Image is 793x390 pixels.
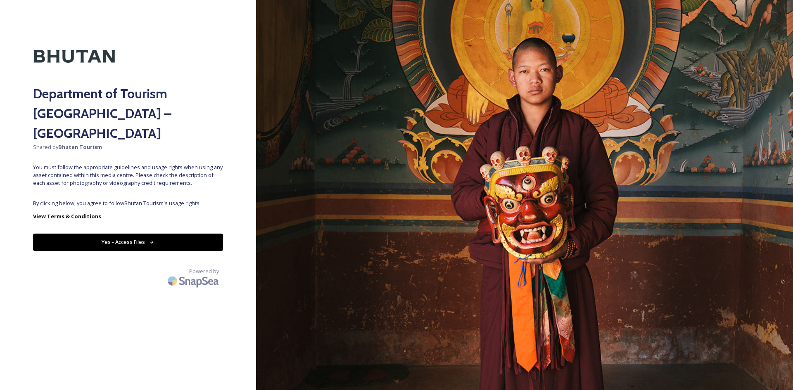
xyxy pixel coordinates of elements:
button: Yes - Access Files [33,234,223,251]
h2: Department of Tourism [GEOGRAPHIC_DATA] – [GEOGRAPHIC_DATA] [33,84,223,143]
span: By clicking below, you agree to follow Bhutan Tourism 's usage rights. [33,199,223,207]
img: SnapSea Logo [165,271,223,291]
strong: Bhutan Tourism [58,143,102,151]
strong: View Terms & Conditions [33,213,101,220]
span: Shared by [33,143,223,151]
img: Kingdom-of-Bhutan-Logo.png [33,33,116,80]
span: You must follow the appropriate guidelines and usage rights when using any asset contained within... [33,163,223,187]
span: Powered by [189,267,219,275]
a: View Terms & Conditions [33,211,223,221]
